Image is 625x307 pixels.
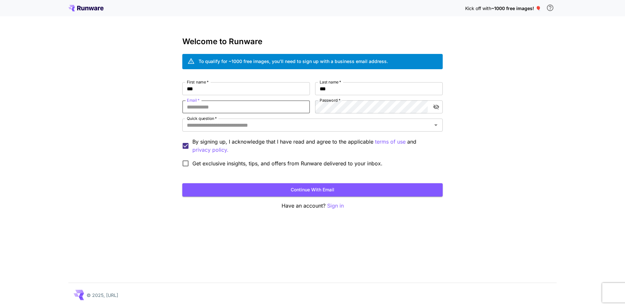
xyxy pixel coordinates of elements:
[187,97,200,103] label: Email
[544,1,557,14] button: In order to qualify for free credit, you need to sign up with a business email address and click ...
[375,138,406,146] p: terms of use
[431,121,440,130] button: Open
[465,6,491,11] span: Kick off with
[182,183,443,197] button: Continue with email
[192,146,229,154] p: privacy policy.
[187,116,217,121] label: Quick question
[375,138,406,146] button: By signing up, I acknowledge that I have read and agree to the applicable and privacy policy.
[187,79,209,85] label: First name
[87,292,118,299] p: © 2025, [URL]
[192,160,382,167] span: Get exclusive insights, tips, and offers from Runware delivered to your inbox.
[320,79,341,85] label: Last name
[320,97,340,103] label: Password
[327,202,344,210] button: Sign in
[182,202,443,210] p: Have an account?
[192,138,437,154] p: By signing up, I acknowledge that I have read and agree to the applicable and
[199,58,388,65] div: To qualify for ~1000 free images, you’ll need to sign up with a business email address.
[430,101,442,113] button: toggle password visibility
[182,37,443,46] h3: Welcome to Runware
[491,6,541,11] span: ~1000 free images! 🎈
[192,146,229,154] button: By signing up, I acknowledge that I have read and agree to the applicable terms of use and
